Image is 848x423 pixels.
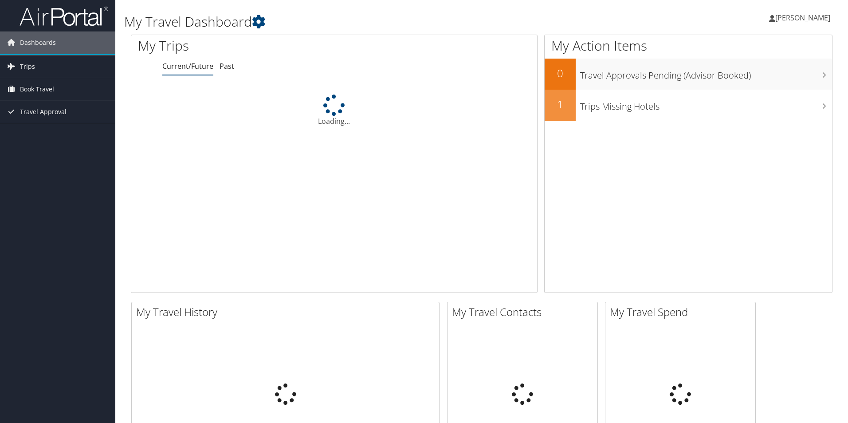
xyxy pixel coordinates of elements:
span: [PERSON_NAME] [775,13,830,23]
span: Dashboards [20,32,56,54]
a: 1Trips Missing Hotels [545,90,832,121]
h1: My Travel Dashboard [124,12,601,31]
h3: Travel Approvals Pending (Advisor Booked) [580,65,832,82]
h2: My Travel Spend [610,304,755,320]
a: Current/Future [162,61,213,71]
img: airportal-logo.png [20,6,108,27]
h2: My Travel History [136,304,439,320]
h2: 1 [545,97,576,112]
span: Trips [20,55,35,78]
a: [PERSON_NAME] [769,4,839,31]
h2: My Travel Contacts [452,304,597,320]
a: Past [220,61,234,71]
span: Travel Approval [20,101,67,123]
h2: 0 [545,66,576,81]
span: Book Travel [20,78,54,100]
h1: My Trips [138,36,361,55]
div: Loading... [131,95,537,127]
h1: My Action Items [545,36,832,55]
a: 0Travel Approvals Pending (Advisor Booked) [545,59,832,90]
h3: Trips Missing Hotels [580,96,832,113]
